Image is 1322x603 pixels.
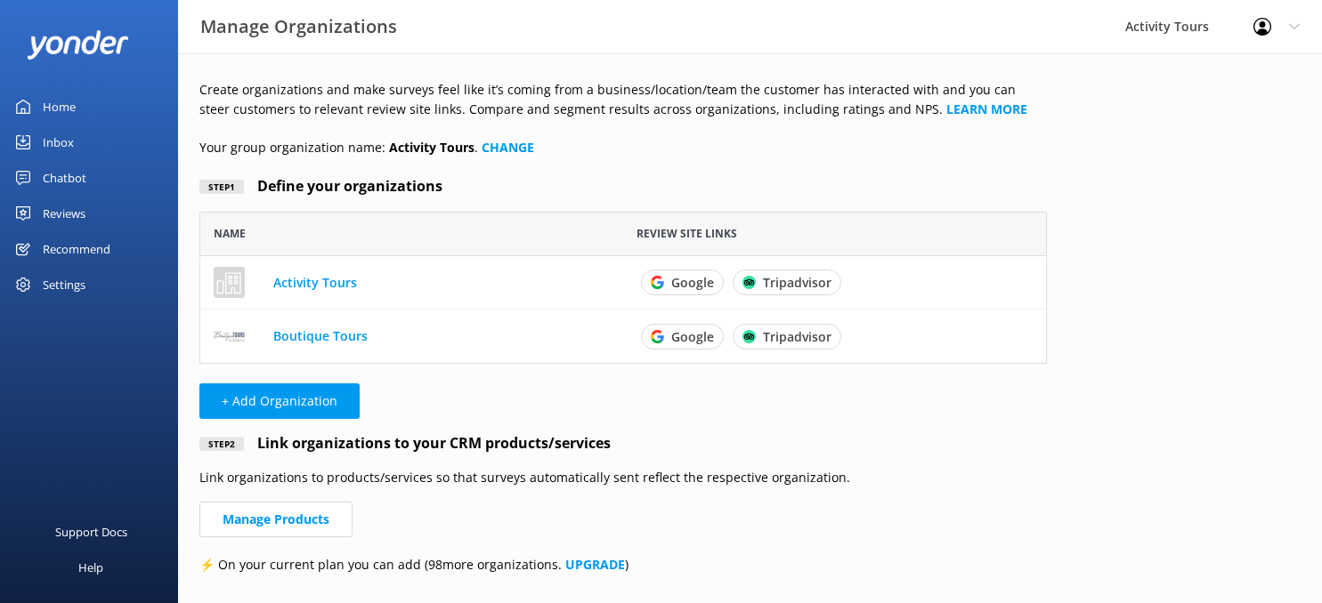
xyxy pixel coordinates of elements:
a: Manage Products [199,502,353,537]
a: Boutique Tours [273,327,368,344]
p: Link organizations to products/services so that surveys automatically sent reflect the respective... [199,468,1047,487]
p: Google [671,327,714,344]
div: Recommend [43,231,110,267]
p: Your group organization name: . [199,138,1047,157]
img: yonder-white-logo.png [27,30,129,60]
div: Reviews [43,196,85,231]
a: Activity Tours [273,273,357,290]
div: Support Docs [55,514,127,550]
button: Activity Tours [273,276,357,288]
a: UPGRADE [565,556,625,573]
p: Tripadvisor [763,327,831,344]
div: Home [43,89,76,125]
div: Step 1 [199,180,244,194]
b: Activity Tours [389,139,474,156]
a: CHANGE [482,139,534,156]
div: Inbox [43,125,74,160]
span: Review site links [637,225,737,242]
button: + Add Organization [199,383,360,419]
div: grid [199,256,1047,363]
button: Boutique Tours [273,330,368,342]
div: Chatbot [43,160,86,196]
div: Settings [43,267,85,302]
div: Step 2 [199,437,244,451]
div: row [199,256,1047,310]
span: Name [214,225,246,242]
p: ⚡ On your current plan you can add ( 98 more organizations. ) [199,555,1047,575]
div: Help [78,550,103,585]
img: 841-1757643104.png [214,320,245,351]
a: LEARN MORE [946,100,1027,117]
h4: Link organizations to your CRM products/services [244,432,611,455]
p: Google [671,274,714,291]
div: row [199,310,1047,363]
h3: Manage Organizations [200,12,397,41]
p: Tripadvisor [763,274,831,291]
h4: Define your organizations [244,175,442,198]
p: Create organizations and make surveys feel like it’s coming from a business/location/team the cus... [199,80,1047,120]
